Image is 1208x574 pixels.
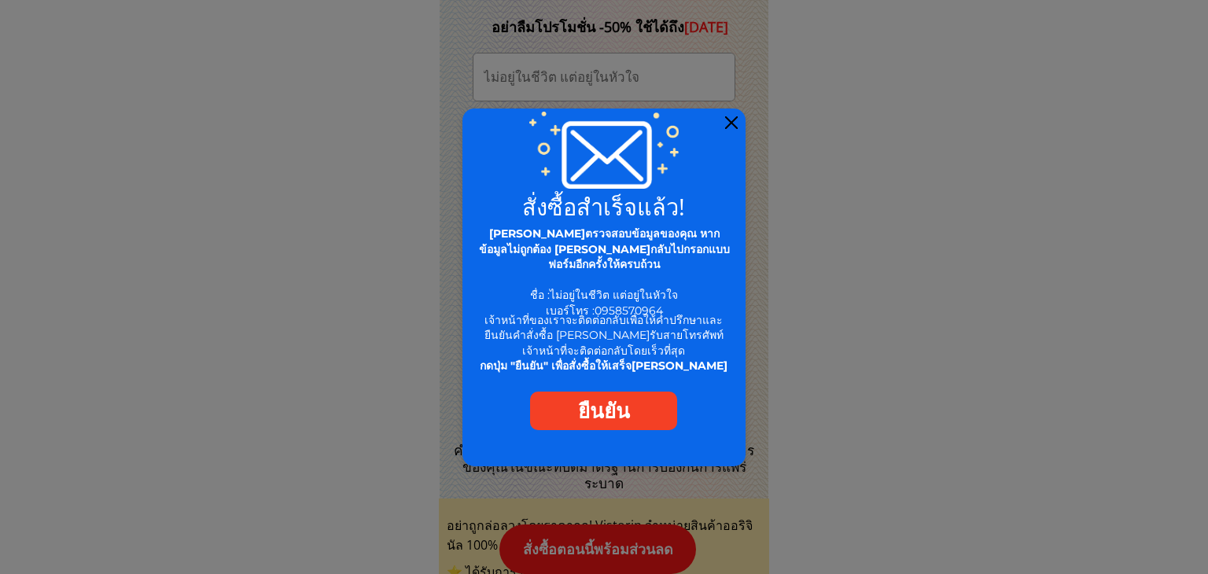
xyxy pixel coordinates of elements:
span: ไม่อยู่ในชีวิต แต่อยู่ในหัวใจ [550,288,678,302]
div: เจ้าหน้าที่ของเราจะติดต่อกลับเพื่อให้คำปรึกษาและยืนยันคำสั่งซื้อ [PERSON_NAME]รับสายโทรศัพท์ เจ้า... [476,313,732,374]
span: กดปุ่ม "ยืนยัน" เพื่อสั่งซื้อให้เสร็จ[PERSON_NAME] [480,359,727,373]
span: [PERSON_NAME]ตรวจสอบข้อมูลของคุณ หากข้อมูลไม่ถูกต้อง [PERSON_NAME]กลับไปกรอกแบบฟอร์มอีกครั้งให้คร... [479,226,730,271]
span: 0958570964 [595,304,663,318]
a: ยืนยัน [530,392,677,430]
h2: สั่งซื้อสำเร็จแล้ว! [472,195,736,218]
div: ชื่อ : เบอร์โทร : [476,226,733,319]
